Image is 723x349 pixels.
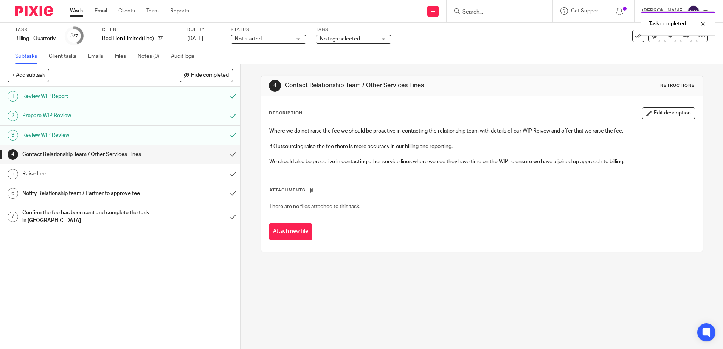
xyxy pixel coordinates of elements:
[22,91,152,102] h1: Review WIP Report
[70,7,83,15] a: Work
[8,69,49,82] button: + Add subtask
[146,7,159,15] a: Team
[8,130,18,141] div: 3
[22,149,152,160] h1: Contact Relationship Team / Other Services Lines
[269,223,312,240] button: Attach new file
[171,49,200,64] a: Audit logs
[191,73,229,79] span: Hide completed
[22,168,152,179] h1: Raise Fee
[15,49,43,64] a: Subtasks
[269,188,306,192] span: Attachments
[22,188,152,199] h1: Notify Relationship team / Partner to approve fee
[49,49,82,64] a: Client tasks
[187,27,221,33] label: Due by
[269,204,360,209] span: There are no files attached to this task.
[187,36,203,41] span: [DATE]
[649,20,687,28] p: Task completed.
[8,169,18,179] div: 5
[95,7,107,15] a: Email
[138,49,165,64] a: Notes (0)
[642,107,695,119] button: Edit description
[22,207,152,226] h1: Confirm the fee has been sent and complete the task in [GEOGRAPHIC_DATA]
[70,31,78,40] div: 3
[269,127,694,135] p: Where we do not raise the fee we should be proactive in contacting the relationship team with det...
[8,188,18,199] div: 6
[8,91,18,102] div: 1
[15,35,56,42] div: Billing - Quarterly
[74,34,78,38] small: /7
[22,110,152,121] h1: Prepare WIP Review
[22,130,152,141] h1: Review WIP Review
[269,158,694,165] p: We should also be proactive in contacting other service lines where we see they have time on the ...
[235,36,262,42] span: Not started
[115,49,132,64] a: Files
[687,5,700,17] img: svg%3E
[269,80,281,92] div: 4
[170,7,189,15] a: Reports
[102,27,178,33] label: Client
[320,36,360,42] span: No tags selected
[8,212,18,222] div: 7
[15,6,53,16] img: Pixie
[269,110,303,116] p: Description
[8,111,18,121] div: 2
[88,49,109,64] a: Emails
[8,149,18,160] div: 4
[316,27,391,33] label: Tags
[231,27,306,33] label: Status
[15,27,56,33] label: Task
[659,83,695,89] div: Instructions
[118,7,135,15] a: Clients
[102,35,154,42] p: Red Lion Limited(The)
[269,143,694,150] p: If Outsourcing raise the fee there is more accuracy in our billing and reporting.
[180,69,233,82] button: Hide completed
[285,82,498,90] h1: Contact Relationship Team / Other Services Lines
